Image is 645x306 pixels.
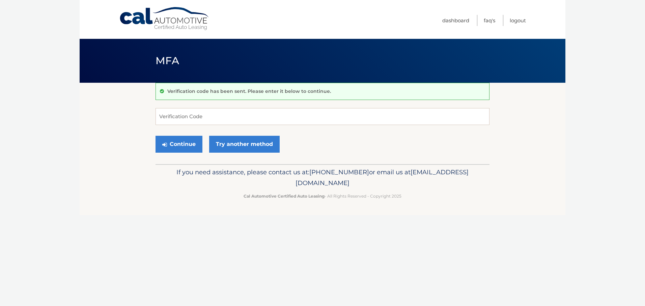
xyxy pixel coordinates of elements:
p: Verification code has been sent. Please enter it below to continue. [167,88,331,94]
span: MFA [156,54,179,67]
span: [EMAIL_ADDRESS][DOMAIN_NAME] [296,168,469,187]
a: Try another method [209,136,280,153]
p: If you need assistance, please contact us at: or email us at [160,167,485,188]
strong: Cal Automotive Certified Auto Leasing [244,194,325,199]
span: [PHONE_NUMBER] [309,168,369,176]
a: Cal Automotive [119,7,210,31]
p: - All Rights Reserved - Copyright 2025 [160,193,485,200]
a: Dashboard [442,15,469,26]
button: Continue [156,136,202,153]
input: Verification Code [156,108,489,125]
a: FAQ's [484,15,495,26]
a: Logout [510,15,526,26]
